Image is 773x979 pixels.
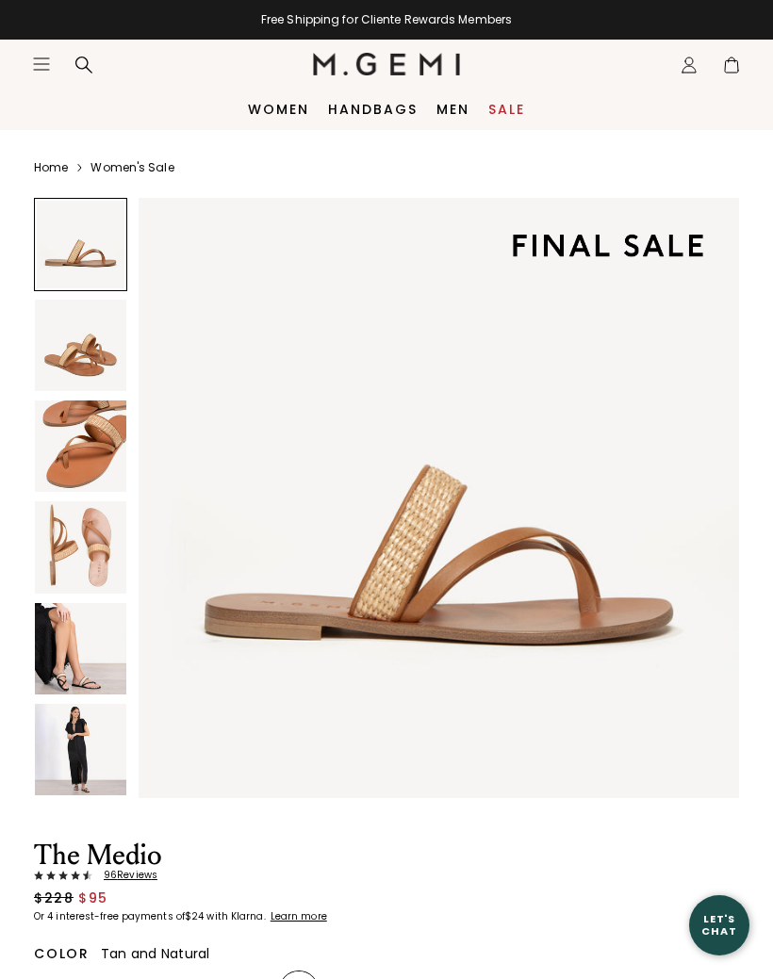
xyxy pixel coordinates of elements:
[35,704,126,795] img: The Medio
[206,909,268,923] klarna-placement-style-body: with Klarna
[35,300,126,391] img: The Medio
[487,209,728,282] img: final sale tag
[92,870,157,881] span: 96 Review s
[248,102,309,117] a: Women
[328,102,418,117] a: Handbags
[271,909,327,923] klarna-placement-style-cta: Learn more
[139,198,739,798] img: The Medio
[32,55,51,73] button: Open site menu
[313,53,461,75] img: M.Gemi
[34,160,68,175] a: Home
[35,501,126,593] img: The Medio
[34,841,427,870] h1: The Medio
[689,913,749,937] div: Let's Chat
[488,102,525,117] a: Sale
[269,911,327,922] a: Learn more
[78,889,108,907] span: $95
[34,889,74,907] span: $228
[35,400,126,492] img: The Medio
[35,603,126,694] img: The Medio
[185,909,204,923] klarna-placement-style-amount: $24
[436,102,469,117] a: Men
[34,946,90,961] h2: Color
[101,944,210,963] span: Tan and Natural
[34,909,185,923] klarna-placement-style-body: Or 4 interest-free payments of
[90,160,173,175] a: Women's Sale
[34,870,427,881] a: 96Reviews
